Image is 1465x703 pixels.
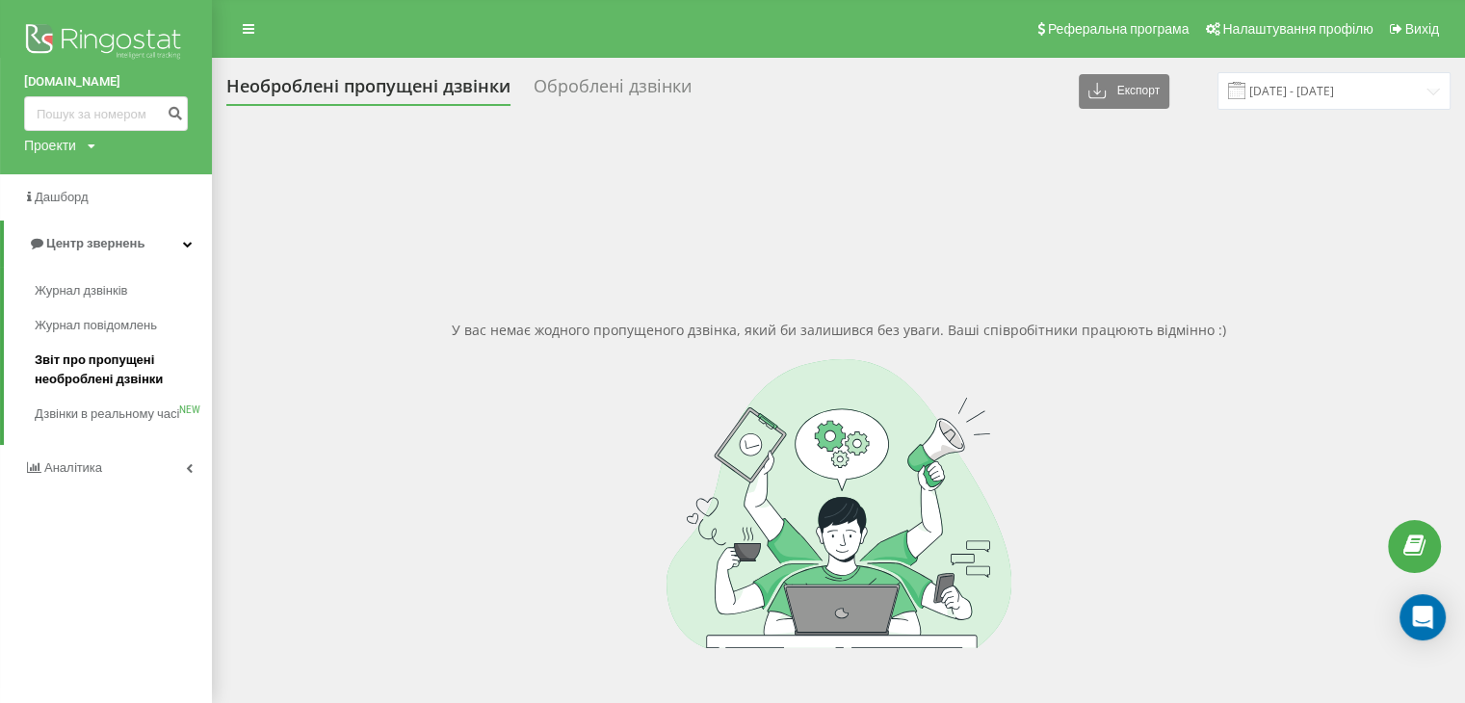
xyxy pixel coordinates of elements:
[1222,21,1373,37] span: Налаштування профілю
[1048,21,1190,37] span: Реферальна програма
[35,281,127,300] span: Журнал дзвінків
[35,190,89,204] span: Дашборд
[24,72,188,91] a: [DOMAIN_NAME]
[1079,74,1169,109] button: Експорт
[46,236,144,250] span: Центр звернень
[1405,21,1439,37] span: Вихід
[24,136,76,155] div: Проекти
[35,316,157,335] span: Журнал повідомлень
[35,404,179,424] span: Дзвінки в реальному часі
[35,351,202,389] span: Звіт про пропущені необроблені дзвінки
[35,343,212,397] a: Звіт про пропущені необроблені дзвінки
[4,221,212,267] a: Центр звернень
[35,308,212,343] a: Журнал повідомлень
[24,19,188,67] img: Ringostat logo
[35,273,212,308] a: Журнал дзвінків
[35,397,212,431] a: Дзвінки в реальному часіNEW
[534,76,692,106] div: Оброблені дзвінки
[24,96,188,131] input: Пошук за номером
[226,76,510,106] div: Необроблені пропущені дзвінки
[1400,594,1446,640] div: Open Intercom Messenger
[44,460,102,475] span: Аналiтика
